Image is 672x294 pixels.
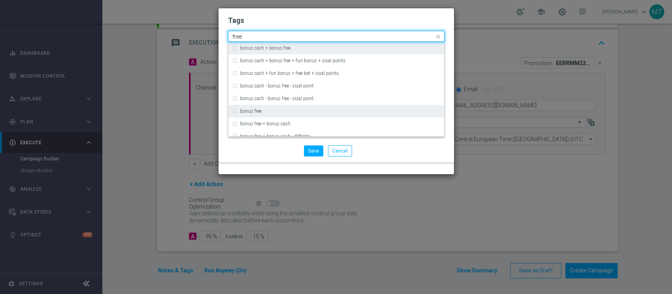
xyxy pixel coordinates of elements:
[232,130,440,143] div: bonus free + bonus cash - differito
[228,42,444,137] ng-dropdown-panel: Options list
[240,58,346,63] label: bonus cash + bonus free + fun bonus + sisal points
[240,96,314,101] label: bonus cash - bonus free - sisal point
[232,92,440,105] div: bonus cash - bonus free - sisal point
[240,46,291,50] label: bonus cash + bonus free
[240,134,310,139] label: bonus free + bonus cash - differito
[232,105,440,117] div: bonus free
[232,117,440,130] div: bonus free + bonus cash
[240,71,339,76] label: bonus cash + fun bonus + free bet + sisal points
[232,80,440,92] div: bonus cash - bonus free - sisal point
[232,54,440,67] div: bonus cash + bonus free + fun bonus + sisal points
[240,84,314,88] label: bonus cash - bonus free - sisal point
[232,42,440,54] div: bonus cash + bonus free
[328,145,352,156] button: Cancel
[228,16,444,25] h2: Tags
[228,31,444,42] ng-select: accredito diretto, retention, talent
[304,145,323,156] button: Save
[232,67,440,80] div: bonus cash + fun bonus + free bet + sisal points
[240,109,261,114] label: bonus free
[240,121,291,126] label: bonus free + bonus cash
